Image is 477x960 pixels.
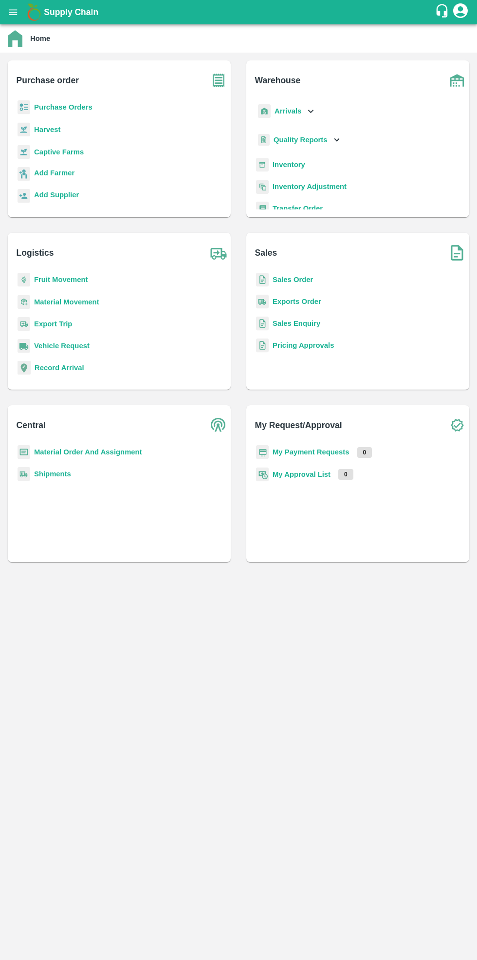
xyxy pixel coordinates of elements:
a: Inventory [273,161,305,169]
a: Inventory Adjustment [273,183,347,190]
img: sales [256,317,269,331]
img: sales [256,273,269,287]
img: central [206,413,231,437]
b: Add Farmer [34,169,74,177]
a: My Approval List [273,471,330,478]
a: Vehicle Request [34,342,90,350]
img: centralMaterial [18,445,30,459]
img: qualityReport [258,134,270,146]
img: fruit [18,273,30,287]
img: purchase [206,68,231,93]
img: recordArrival [18,361,31,375]
img: truck [206,241,231,265]
div: customer-support [435,3,452,21]
a: Shipments [34,470,71,478]
img: supplier [18,189,30,203]
img: material [18,295,30,309]
b: Purchase order [17,74,79,87]
img: sales [256,339,269,353]
a: Material Order And Assignment [34,448,142,456]
b: My Request/Approval [255,418,342,432]
img: whTransfer [256,202,269,216]
div: account of current user [452,2,469,22]
div: Arrivals [256,100,316,122]
img: warehouse [445,68,469,93]
b: Central [17,418,46,432]
a: Transfer Order [273,205,323,212]
p: 0 [338,469,353,480]
b: Quality Reports [274,136,328,144]
div: Quality Reports [256,130,342,150]
b: Logistics [17,246,54,260]
a: Add Supplier [34,189,79,203]
img: reciept [18,100,30,114]
p: 0 [357,447,372,458]
img: whArrival [258,104,271,118]
a: My Payment Requests [273,448,349,456]
a: Supply Chain [44,5,435,19]
img: inventory [256,180,269,194]
a: Material Movement [34,298,99,306]
b: Supply Chain [44,7,98,17]
b: Arrivals [275,107,301,115]
button: open drawer [2,1,24,23]
img: vehicle [18,339,30,353]
a: Purchase Orders [34,103,92,111]
img: logo [24,2,44,22]
a: Sales Order [273,276,313,283]
a: Add Farmer [34,168,74,181]
a: Exports Order [273,298,321,305]
a: Sales Enquiry [273,320,320,327]
img: delivery [18,317,30,331]
b: Warehouse [255,74,301,87]
img: whInventory [256,158,269,172]
img: harvest [18,145,30,159]
b: Sales [255,246,277,260]
img: shipments [256,295,269,309]
img: check [445,413,469,437]
img: payment [256,445,269,459]
b: Home [30,35,50,42]
a: Pricing Approvals [273,341,334,349]
img: approval [256,467,269,482]
a: Fruit Movement [34,276,88,283]
img: harvest [18,122,30,137]
a: Captive Farms [34,148,84,156]
img: home [8,30,22,47]
img: farmer [18,167,30,181]
b: Add Supplier [34,191,79,199]
a: Record Arrival [35,364,84,372]
img: shipments [18,467,30,481]
img: soSales [445,241,469,265]
a: Harvest [34,126,60,133]
a: Export Trip [34,320,72,328]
